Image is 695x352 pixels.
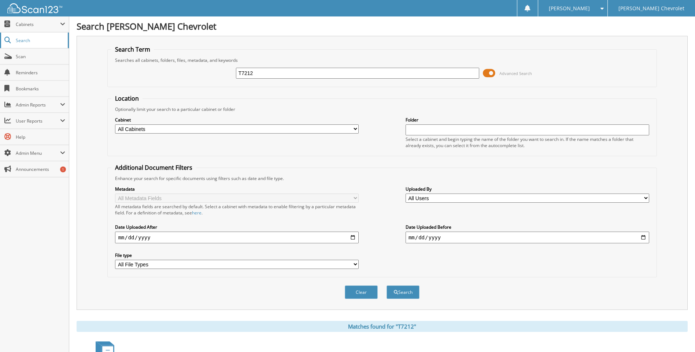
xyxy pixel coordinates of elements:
[192,210,202,216] a: here
[387,285,419,299] button: Search
[111,45,154,53] legend: Search Term
[77,20,688,32] h1: Search [PERSON_NAME] Chevrolet
[115,117,359,123] label: Cabinet
[111,57,653,63] div: Searches all cabinets, folders, files, metadata, and keywords
[549,6,590,11] span: [PERSON_NAME]
[77,321,688,332] div: Matches found for "T7212"
[16,37,64,44] span: Search
[406,232,649,243] input: end
[345,285,378,299] button: Clear
[406,136,649,149] div: Select a cabinet and begin typing the name of the folder you want to search in. If the name match...
[115,224,359,230] label: Date Uploaded After
[7,3,62,13] img: scan123-logo-white.svg
[16,86,65,92] span: Bookmarks
[16,21,60,27] span: Cabinets
[16,150,60,156] span: Admin Menu
[16,53,65,60] span: Scan
[406,186,649,192] label: Uploaded By
[115,203,359,216] div: All metadata fields are searched by default. Select a cabinet with metadata to enable filtering b...
[111,175,653,181] div: Enhance your search for specific documents using filters such as date and file type.
[115,186,359,192] label: Metadata
[618,6,684,11] span: [PERSON_NAME] Chevrolet
[16,70,65,76] span: Reminders
[111,164,196,172] legend: Additional Document Filters
[115,252,359,258] label: File type
[111,94,143,102] legend: Location
[16,134,65,140] span: Help
[16,166,65,172] span: Announcements
[60,166,66,172] div: 1
[406,224,649,230] label: Date Uploaded Before
[406,117,649,123] label: Folder
[499,71,532,76] span: Advanced Search
[16,102,60,108] span: Admin Reports
[111,106,653,112] div: Optionally limit your search to a particular cabinet or folder
[16,118,60,124] span: User Reports
[115,232,359,243] input: start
